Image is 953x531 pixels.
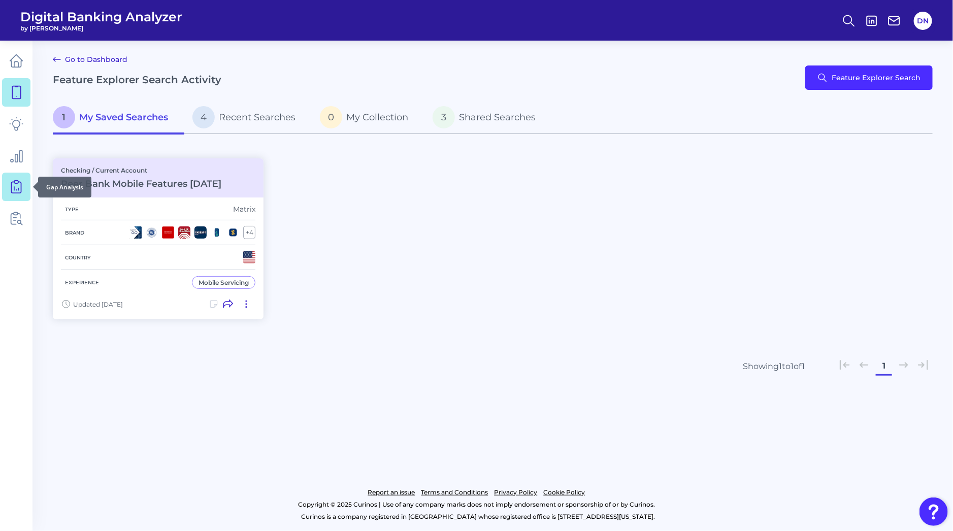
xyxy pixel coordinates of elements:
[184,102,312,135] a: 4Recent Searches
[53,102,184,135] a: 1My Saved Searches
[876,358,892,374] button: 1
[73,301,123,308] span: Updated [DATE]
[368,486,415,499] a: Report an issue
[38,177,91,197] div: Gap Analysis
[459,112,536,123] span: Shared Searches
[919,497,948,526] button: Open Resource Center
[192,106,215,128] span: 4
[61,254,95,261] h5: Country
[914,12,932,30] button: DN
[53,106,75,128] span: 1
[199,279,249,286] div: Mobile Servicing
[346,112,408,123] span: My Collection
[421,486,488,499] a: Terms and Conditions
[53,511,903,523] p: Curinos is a company registered in [GEOGRAPHIC_DATA] whose registered office is [STREET_ADDRESS][...
[433,106,455,128] span: 3
[320,106,342,128] span: 0
[53,53,127,65] a: Go to Dashboard
[61,229,88,236] h5: Brand
[20,24,182,32] span: by [PERSON_NAME]
[61,206,83,213] h5: Type
[219,112,295,123] span: Recent Searches
[233,205,255,214] div: Matrix
[544,486,585,499] a: Cookie Policy
[243,226,255,239] div: + 4
[20,9,182,24] span: Digital Banking Analyzer
[61,279,103,286] h5: Experience
[61,167,221,174] p: Checking / Current Account
[53,158,264,319] a: Checking / Current AccountPeer Bank Mobile Features [DATE]TypeMatrixBrand+4CountryExperienceMobil...
[495,486,538,499] a: Privacy Policy
[424,102,552,135] a: 3Shared Searches
[79,112,168,123] span: My Saved Searches
[61,178,221,189] h3: Peer Bank Mobile Features [DATE]
[743,361,805,371] div: Showing 1 to 1 of 1
[832,74,921,82] span: Feature Explorer Search
[312,102,424,135] a: 0My Collection
[50,499,903,511] p: Copyright © 2025 Curinos | Use of any company marks does not imply endorsement or sponsorship of ...
[53,74,221,86] h2: Feature Explorer Search Activity
[805,65,933,90] button: Feature Explorer Search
